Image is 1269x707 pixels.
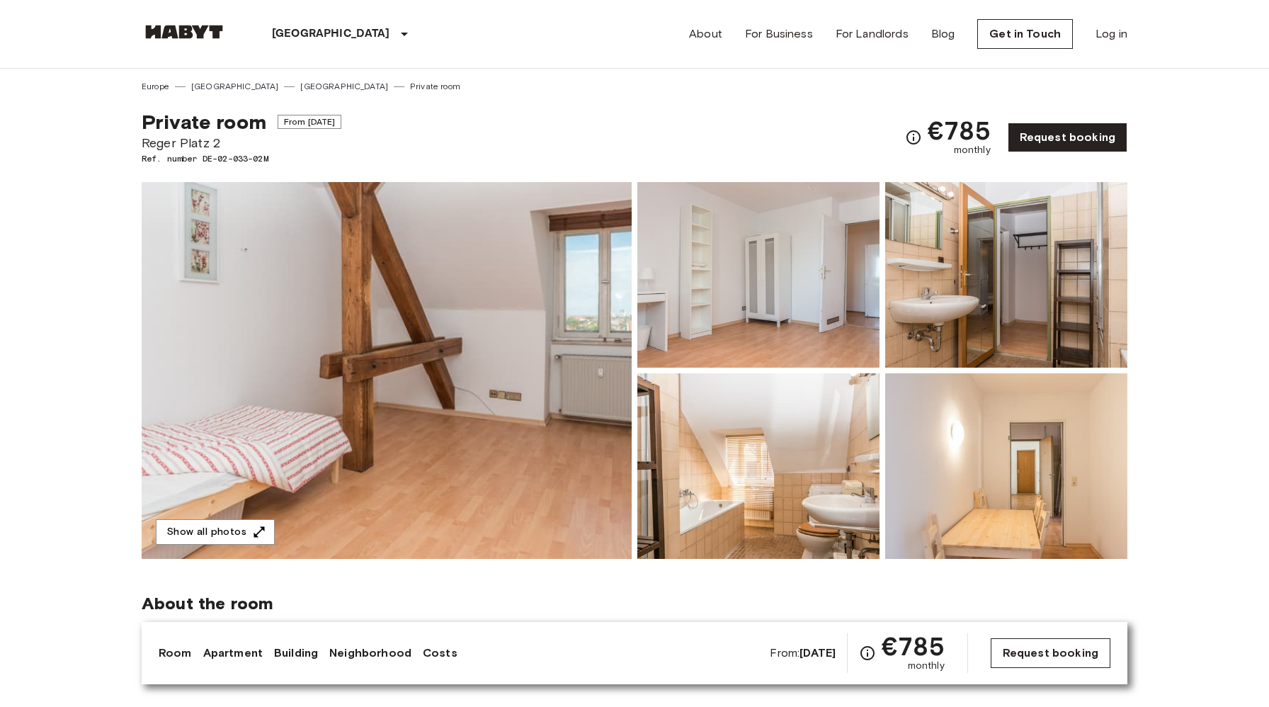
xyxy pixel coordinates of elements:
[278,115,342,129] span: From [DATE]
[142,25,227,39] img: Habyt
[859,645,876,662] svg: Check cost overview for full price breakdown. Please note that discounts apply to new joiners onl...
[905,129,922,146] svg: Check cost overview for full price breakdown. Please note that discounts apply to new joiners onl...
[142,110,266,134] span: Private room
[203,645,263,662] a: Apartment
[991,638,1110,668] a: Request booking
[410,80,460,93] a: Private room
[142,182,632,559] img: Marketing picture of unit DE-02-033-02M
[689,26,722,43] a: About
[954,143,991,157] span: monthly
[885,182,1127,368] img: Picture of unit DE-02-033-02M
[142,80,169,93] a: Europe
[637,182,880,368] img: Picture of unit DE-02-033-02M
[191,80,279,93] a: [GEOGRAPHIC_DATA]
[977,19,1073,49] a: Get in Touch
[799,646,836,660] b: [DATE]
[156,519,275,545] button: Show all photos
[836,26,909,43] a: For Landlords
[142,134,341,152] span: Reger Platz 2
[637,373,880,559] img: Picture of unit DE-02-033-02M
[908,659,945,673] span: monthly
[300,80,388,93] a: [GEOGRAPHIC_DATA]
[272,26,390,43] p: [GEOGRAPHIC_DATA]
[159,645,192,662] a: Room
[423,645,457,662] a: Costs
[142,152,341,165] span: Ref. number DE-02-033-02M
[745,26,813,43] a: For Business
[770,645,836,661] span: From:
[931,26,955,43] a: Blog
[882,633,945,659] span: €785
[928,118,991,143] span: €785
[1096,26,1127,43] a: Log in
[329,645,411,662] a: Neighborhood
[885,373,1127,559] img: Picture of unit DE-02-033-02M
[1008,123,1127,152] a: Request booking
[142,593,1127,614] span: About the room
[274,645,318,662] a: Building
